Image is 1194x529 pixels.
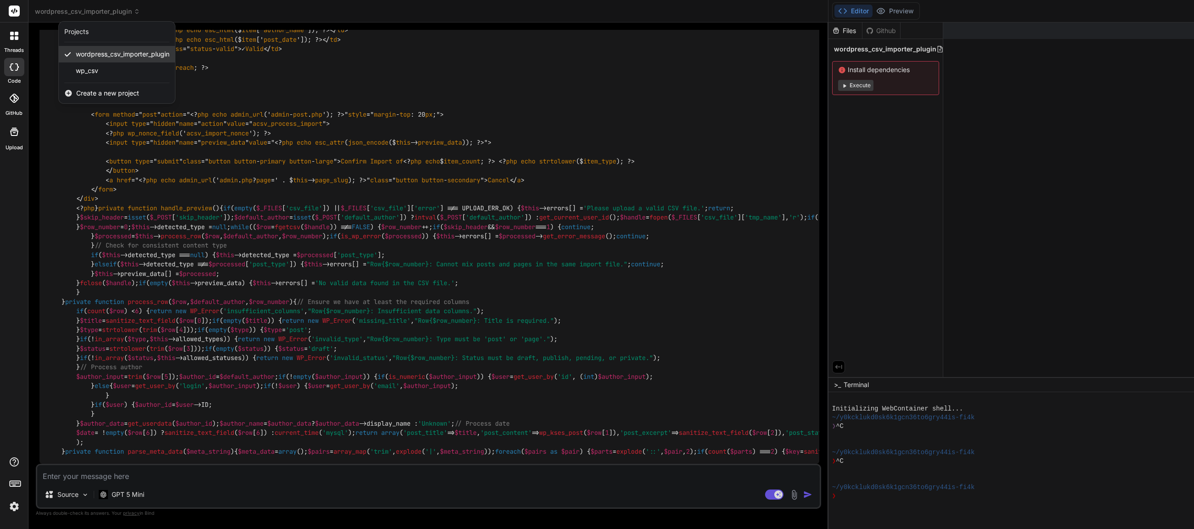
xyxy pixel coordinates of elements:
img: settings [6,499,22,514]
label: code [8,77,21,85]
span: wp_csv [76,66,98,75]
label: threads [4,46,24,54]
span: Create a new project [76,89,139,98]
label: Upload [6,144,23,152]
label: GitHub [6,109,23,117]
span: wordpress_csv_importer_plugin [76,50,169,59]
div: Projects [64,27,89,36]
